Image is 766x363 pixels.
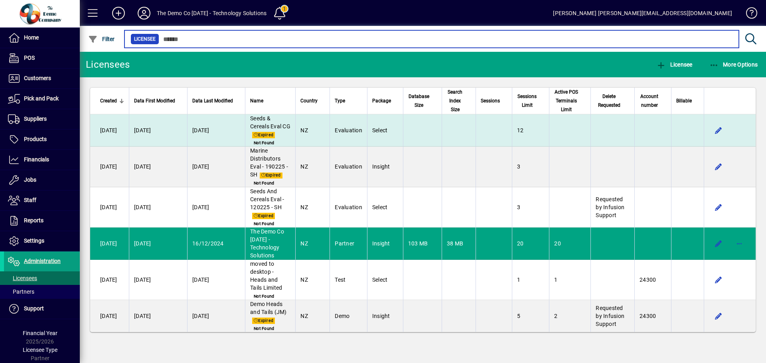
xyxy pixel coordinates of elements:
div: Billable [676,96,699,105]
a: POS [4,48,80,68]
span: Type [335,96,345,105]
button: Edit [712,124,725,137]
a: Suppliers [4,109,80,129]
td: NZ [295,187,330,228]
div: Account number [640,92,666,110]
td: NZ [295,147,330,187]
span: Not Found [252,140,276,147]
td: NZ [295,300,330,332]
span: Licensee [134,35,156,43]
span: POS [24,55,35,61]
div: Created [100,96,124,105]
span: Staff [24,197,36,203]
a: Reports [4,211,80,231]
td: [DATE] [90,300,129,332]
span: Expired [252,318,275,324]
span: Licensees [8,275,37,281]
span: Reports [24,217,43,224]
td: [DATE] [90,260,129,300]
a: Support [4,299,80,319]
td: Select [367,187,403,228]
span: Expired [260,173,282,179]
td: 1 [549,260,590,300]
span: Seeds & Cereals Eval CG [250,115,290,130]
span: Delete Requested [596,92,622,110]
span: Administration [24,258,61,264]
span: moved to desktop - Heads and Tails Limited [250,261,282,291]
span: Package [372,96,391,105]
td: [DATE] [187,260,245,300]
td: Requested by Infusion Support [590,300,634,332]
button: Add [106,6,131,20]
span: Demo Heads and Tails (JM) [250,301,287,315]
span: Data Last Modified [192,96,233,105]
div: Package [372,96,398,105]
button: More options [733,237,746,250]
span: More Options [709,61,758,68]
td: [DATE] [187,147,245,187]
div: Data First Modified [134,96,182,105]
td: Insight [367,147,403,187]
td: Demo [330,300,367,332]
td: 38 MB [442,228,476,260]
td: Select [367,114,403,147]
td: Insight [367,228,403,260]
span: Expired [252,132,275,138]
span: Account number [640,92,659,110]
td: Requested by Infusion Support [590,187,634,228]
div: Licensees [86,58,130,71]
a: Licensees [4,271,80,285]
a: Home [4,28,80,48]
td: [DATE] [129,228,187,260]
button: Filter [86,32,117,46]
td: [DATE] [187,187,245,228]
span: Sessions Limit [517,92,537,110]
div: Sessions [481,96,507,105]
span: Suppliers [24,116,47,122]
span: Sessions [481,96,500,105]
td: 103 MB [403,228,442,260]
span: Jobs [24,177,36,183]
button: Edit [712,237,725,250]
span: Database Size [408,92,430,110]
button: Profile [131,6,157,20]
span: Expired [252,213,275,219]
td: 20 [512,228,549,260]
span: Search Index Size [447,88,464,114]
a: Jobs [4,170,80,190]
span: Seeds And Cereals Eval - 120225 - SH [250,188,284,210]
td: NZ [295,114,330,147]
div: Search Index Size [447,88,471,114]
span: Not Found [252,221,276,227]
button: Edit [712,160,725,173]
span: Not Found [252,326,276,332]
td: 24300 [634,260,671,300]
a: Knowledge Base [740,2,756,27]
div: Active POS Terminals Limit [554,88,586,114]
span: Marine Distributors Eval - 190225 - SH [250,147,288,178]
td: NZ [295,228,330,260]
span: Products [24,136,47,142]
span: Billable [676,96,692,105]
a: Financials [4,150,80,170]
button: Edit [712,310,725,322]
td: [DATE] [90,228,129,260]
span: Data First Modified [134,96,175,105]
td: [DATE] [90,147,129,187]
div: The Demo Co [DATE] - Technology Solutions [157,7,267,20]
div: Delete Requested [596,92,630,110]
div: Name [250,96,290,105]
div: Sessions Limit [517,92,545,110]
td: [DATE] [129,300,187,332]
span: Home [24,34,39,41]
span: Not Found [252,181,276,187]
span: Not Found [252,293,276,300]
td: Evaluation [330,147,367,187]
div: Country [300,96,325,105]
td: Partner [330,228,367,260]
div: [PERSON_NAME] [PERSON_NAME][EMAIL_ADDRESS][DOMAIN_NAME] [553,7,732,20]
div: Type [335,96,362,105]
td: Select [367,260,403,300]
a: Settings [4,231,80,251]
td: NZ [295,260,330,300]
